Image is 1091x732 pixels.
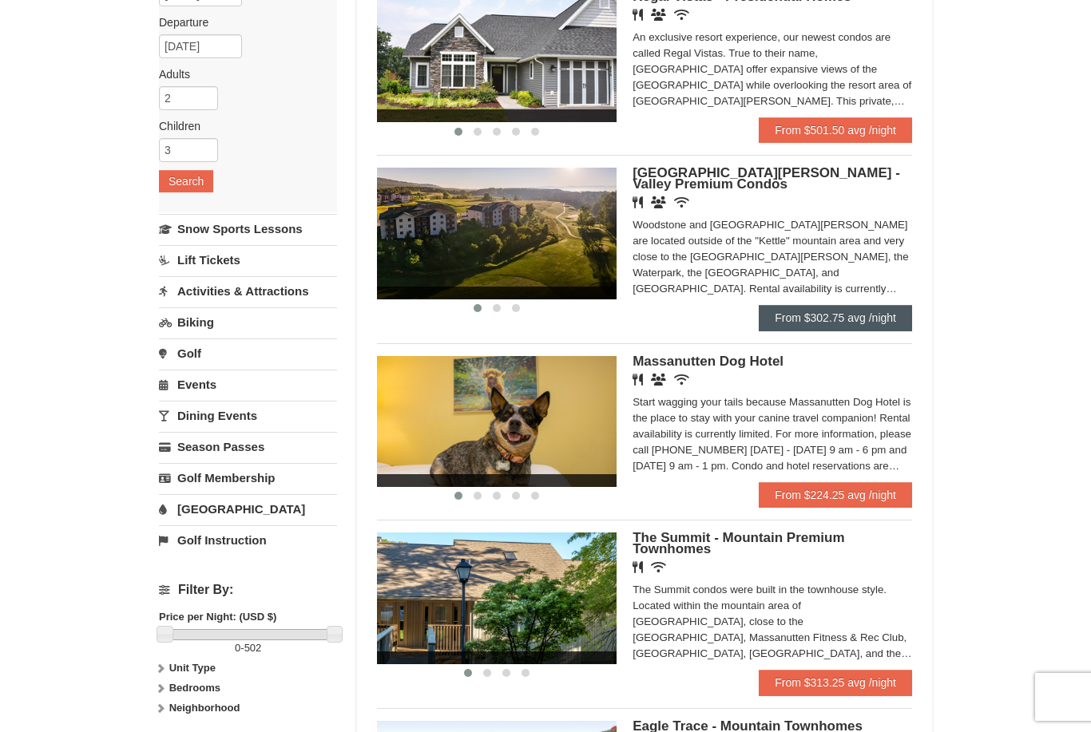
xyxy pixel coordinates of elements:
[244,642,262,654] span: 502
[759,482,912,508] a: From $224.25 avg /night
[159,276,337,306] a: Activities & Attractions
[159,245,337,275] a: Lift Tickets
[633,561,643,573] i: Restaurant
[159,307,337,337] a: Biking
[169,702,240,714] strong: Neighborhood
[159,494,337,524] a: [GEOGRAPHIC_DATA]
[633,30,912,109] div: An exclusive resort experience, our newest condos are called Regal Vistas. True to their name, [G...
[159,214,337,243] a: Snow Sports Lessons
[159,170,213,192] button: Search
[633,530,844,556] span: The Summit - Mountain Premium Townhomes
[651,561,666,573] i: Wireless Internet (free)
[235,642,240,654] span: 0
[169,662,216,674] strong: Unit Type
[169,682,220,694] strong: Bedrooms
[159,611,276,623] strong: Price per Night: (USD $)
[159,14,325,30] label: Departure
[759,305,912,330] a: From $302.75 avg /night
[633,354,784,369] span: Massanutten Dog Hotel
[633,582,912,662] div: The Summit condos were built in the townhouse style. Located within the mountain area of [GEOGRAP...
[759,117,912,143] a: From $501.50 avg /night
[633,394,912,474] div: Start wagging your tails because Massanutten Dog Hotel is the place to stay with your canine trav...
[674,374,689,386] i: Wireless Internet (free)
[159,463,337,493] a: Golf Membership
[159,583,337,597] h4: Filter By:
[674,9,689,21] i: Wireless Internet (free)
[651,196,666,208] i: Banquet Facilities
[159,118,325,134] label: Children
[159,401,337,430] a: Dining Events
[633,165,900,192] span: [GEOGRAPHIC_DATA][PERSON_NAME] - Valley Premium Condos
[633,374,643,386] i: Restaurant
[159,432,337,461] a: Season Passes
[159,370,337,399] a: Events
[159,525,337,555] a: Golf Instruction
[159,338,337,368] a: Golf
[159,640,337,656] label: -
[633,217,912,297] div: Woodstone and [GEOGRAPHIC_DATA][PERSON_NAME] are located outside of the "Kettle" mountain area an...
[759,670,912,695] a: From $313.25 avg /night
[633,9,643,21] i: Restaurant
[159,66,325,82] label: Adults
[651,374,666,386] i: Banquet Facilities
[633,196,643,208] i: Restaurant
[674,196,689,208] i: Wireless Internet (free)
[651,9,666,21] i: Banquet Facilities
